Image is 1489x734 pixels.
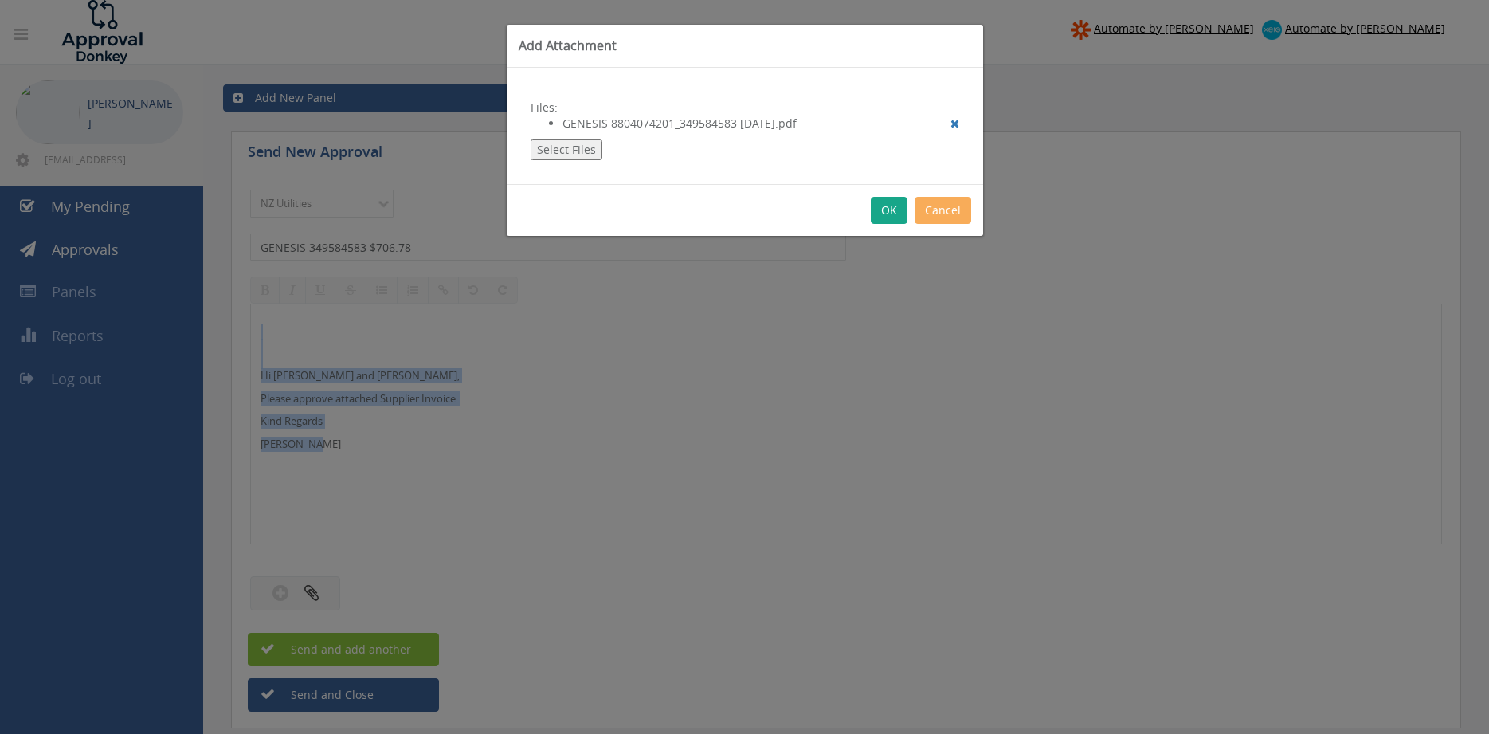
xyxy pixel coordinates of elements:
[507,68,983,184] div: Files:
[871,197,907,224] button: OK
[519,37,971,55] h3: Add Attachment
[915,197,971,224] button: Cancel
[531,139,602,160] button: Select Files
[562,116,959,131] li: GENESIS 8804074201_349584583 [DATE].pdf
